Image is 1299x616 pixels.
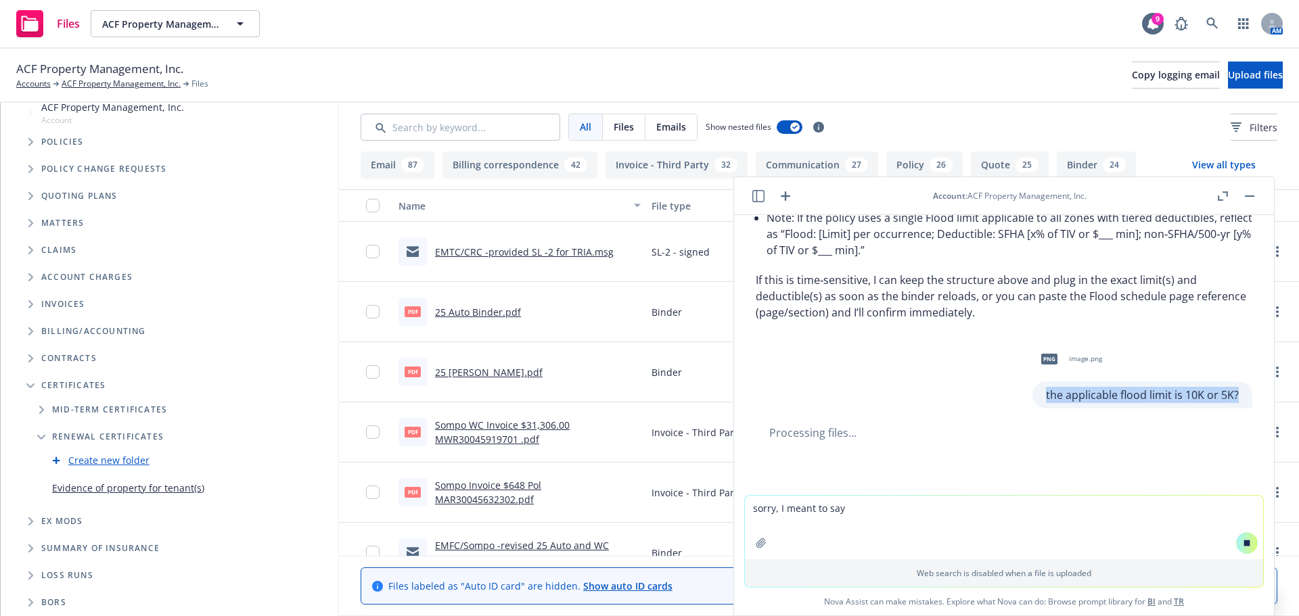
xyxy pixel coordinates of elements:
[1,318,338,616] div: Folder Tree Example
[652,245,710,259] span: SL-2 - signed
[401,158,424,172] div: 87
[1046,387,1239,403] p: the applicable flood limit is 10K or 5K?
[52,406,167,414] span: Mid-term certificates
[1132,62,1220,89] button: Copy logging email
[41,571,93,579] span: Loss Runs
[1069,354,1102,363] span: image.png
[1057,151,1136,179] button: Binder
[1269,364,1285,380] a: more
[886,151,963,179] button: Policy
[41,114,184,126] span: Account
[11,5,85,43] a: Files
[756,151,878,179] button: Communication
[41,598,66,607] span: BORs
[1269,484,1285,500] a: more
[656,120,686,134] span: Emails
[41,219,84,227] span: Matters
[1228,62,1283,89] button: Upload files
[405,427,421,437] span: pdf
[41,192,118,200] span: Quoting plans
[68,453,150,467] a: Create new folder
[652,199,779,213] div: File type
[366,305,380,318] input: Toggle Row Selected
[62,78,181,90] a: ACF Property Management, Inc.
[366,425,380,439] input: Toggle Row Selected
[606,151,748,179] button: Invoice - Third Party
[41,100,184,114] span: ACF Property Management, Inc.
[1103,158,1126,172] div: 24
[41,165,166,173] span: Policy change requests
[398,199,626,213] div: Name
[1016,158,1039,172] div: 25
[1250,120,1277,135] span: Filters
[1132,68,1220,81] span: Copy logging email
[1041,354,1057,364] span: png
[52,481,204,495] a: Evidence of property for tenant(s)
[1168,10,1195,37] a: Report a Bug
[41,246,76,254] span: Claims
[652,425,742,440] span: Invoice - Third Party
[756,425,1252,441] div: Processing files...
[405,487,421,497] span: pdf
[388,579,673,593] span: Files labeled as "Auto ID card" are hidden.
[745,496,1263,559] textarea: sorry, I meant to say
[366,546,380,559] input: Toggle Row Selected
[614,120,634,134] span: Files
[1,97,338,318] div: Tree Example
[366,199,380,212] input: Select all
[442,151,597,179] button: Billing correspondence
[739,588,1269,615] span: Nova Assist can make mistakes. Explore what Nova can do: Browse prompt library for and
[1147,596,1156,607] a: BI
[767,207,1252,261] li: Note: If the policy uses a single Flood limit applicable to all zones with tiered deductibles, re...
[52,433,164,441] span: Renewal certificates
[41,517,83,525] span: Ex Mods
[91,10,260,37] button: ACF Property Management, Inc.
[1231,114,1277,141] button: Filters
[41,138,84,146] span: Policies
[393,189,646,222] button: Name
[564,158,587,172] div: 42
[1269,544,1285,561] a: more
[652,546,682,560] span: Binder
[753,567,1255,579] p: Web search is disabled when a file is uploaded
[41,300,85,308] span: Invoices
[1152,13,1164,25] div: 9
[652,365,682,379] span: Binder
[435,245,614,258] a: EMTC/CRC -provided SL -2 for TRIA.msg
[706,121,771,133] span: Show nested files
[366,365,380,379] input: Toggle Row Selected
[971,151,1049,179] button: Quote
[933,190,965,202] span: Account
[435,539,622,580] a: EMFC/Sompo -revised 25 Auto and WC binders and invoices -corrected payment plan to full pay.msg
[435,306,521,318] a: 25 Auto Binder.pdf
[16,60,183,78] span: ACF Property Management, Inc.
[361,114,560,141] input: Search by keyword...
[714,158,737,172] div: 32
[435,366,543,379] a: 25 [PERSON_NAME].pdf
[366,245,380,258] input: Toggle Row Selected
[435,419,570,446] a: Sompo WC Invoice $31,306.00 MWR30045919701 .pdf
[1170,151,1277,179] button: View all types
[1231,120,1277,135] span: Filters
[756,272,1252,321] p: If this is time‑sensitive, I can keep the structure above and plug in the exact limit(s) and dedu...
[405,306,421,316] span: pdf
[1228,68,1283,81] span: Upload files
[1269,304,1285,320] a: more
[361,151,434,179] button: Email
[1174,596,1184,607] a: TR
[435,479,541,506] a: Sompo Invoice $648 Pol MAR30045632302.pdf
[580,120,591,134] span: All
[41,381,106,389] span: Certificates
[652,305,682,319] span: Binder
[646,189,799,222] button: File type
[1269,243,1285,260] a: more
[652,485,742,500] span: Invoice - Third Party
[1269,424,1285,440] a: more
[933,190,1087,202] div: : ACF Property Management, Inc.
[1032,342,1105,376] div: pngimage.png
[41,354,97,362] span: Contracts
[845,158,868,172] div: 27
[366,485,380,499] input: Toggle Row Selected
[405,366,421,377] span: pdf
[57,18,80,29] span: Files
